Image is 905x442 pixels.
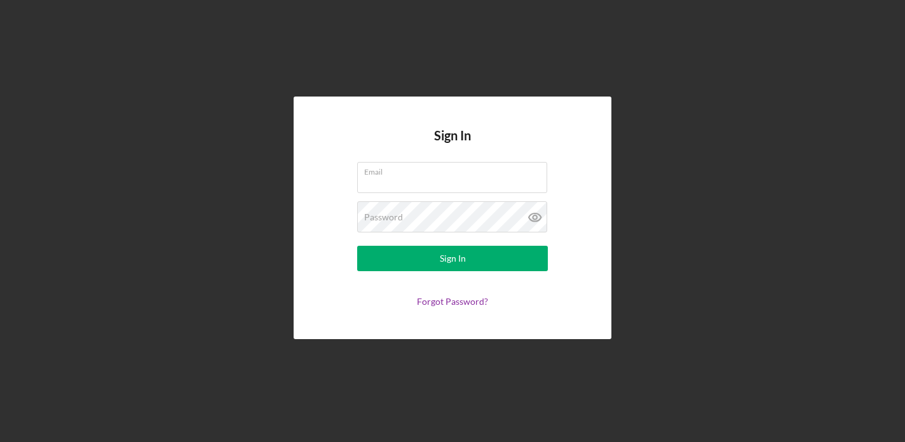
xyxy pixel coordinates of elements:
[364,212,403,222] label: Password
[434,128,471,162] h4: Sign In
[417,296,488,307] a: Forgot Password?
[440,246,466,271] div: Sign In
[357,246,548,271] button: Sign In
[364,163,547,177] label: Email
